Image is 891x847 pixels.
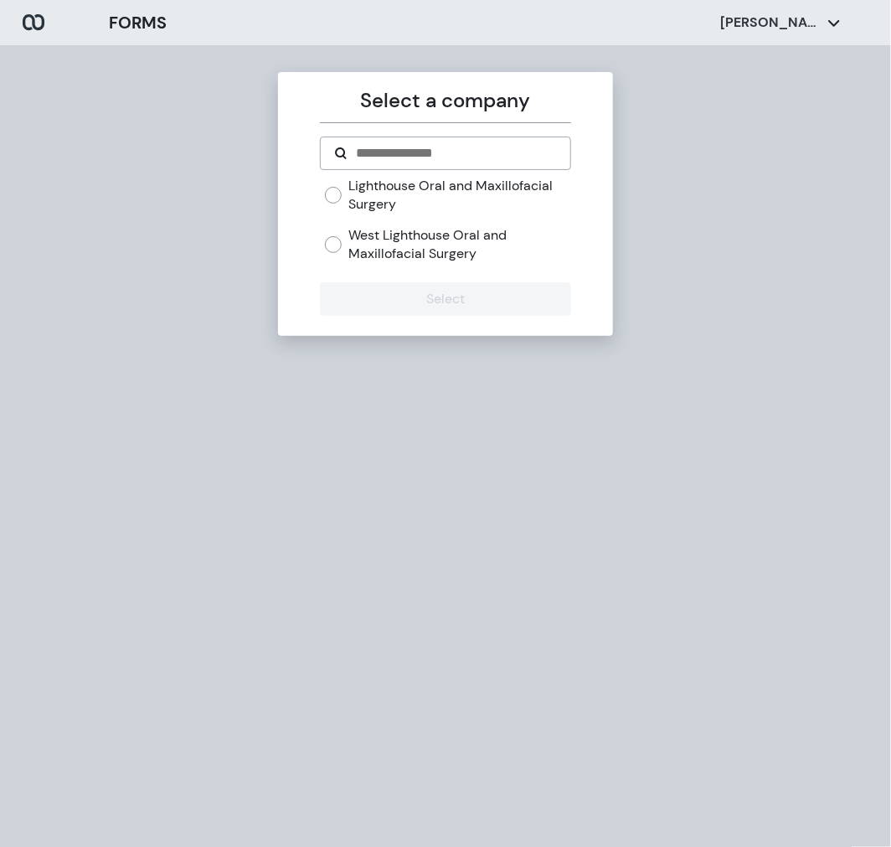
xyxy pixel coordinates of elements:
label: West Lighthouse Oral and Maxillofacial Surgery [348,226,570,262]
label: Lighthouse Oral and Maxillofacial Surgery [348,177,570,213]
p: [PERSON_NAME] [720,13,821,32]
p: Select a company [320,85,570,116]
button: Select [320,282,570,316]
input: Search [354,143,556,163]
h3: FORMS [109,10,167,35]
